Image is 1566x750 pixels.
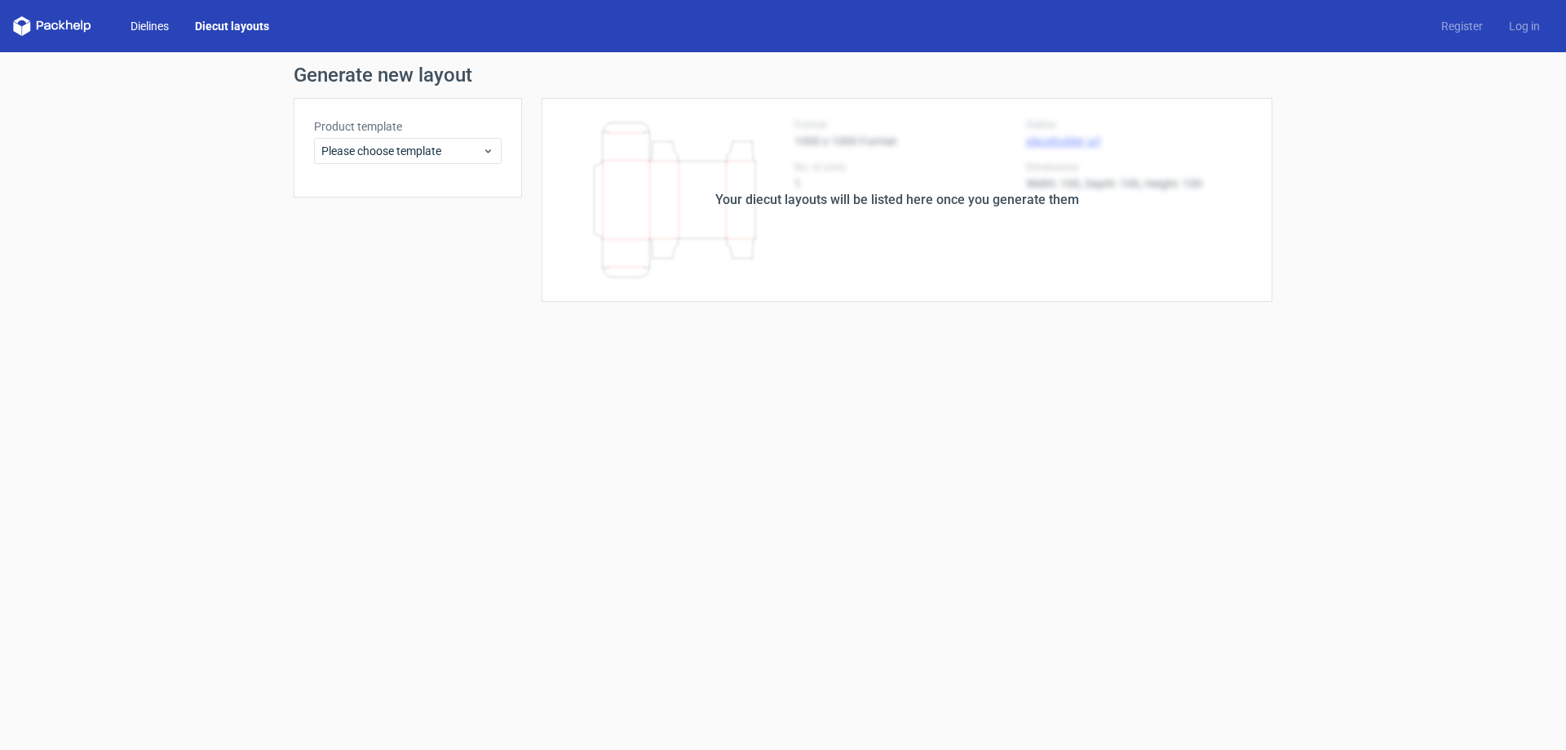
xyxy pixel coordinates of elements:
[294,65,1272,85] h1: Generate new layout
[715,190,1079,210] div: Your diecut layouts will be listed here once you generate them
[117,18,182,34] a: Dielines
[1496,18,1553,34] a: Log in
[314,118,502,135] label: Product template
[321,143,482,159] span: Please choose template
[182,18,282,34] a: Diecut layouts
[1428,18,1496,34] a: Register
